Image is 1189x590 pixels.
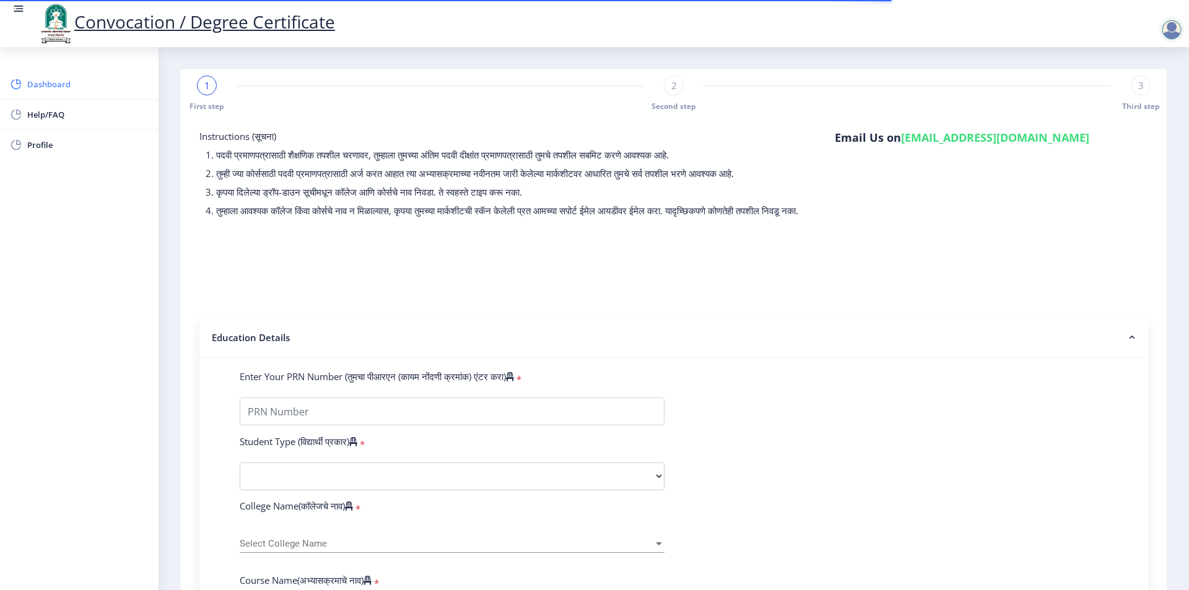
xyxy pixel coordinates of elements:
[37,10,335,33] a: Convocation / Degree Certificate
[240,539,653,549] span: Select College Name
[199,130,276,142] span: Instructions (सूचना)
[240,574,372,586] label: Course Name(अभ्यासक्रमाचे नाव)
[204,79,210,92] span: 1
[37,2,74,45] img: logo
[1138,79,1144,92] span: 3
[901,130,1089,145] a: [EMAIL_ADDRESS][DOMAIN_NAME]
[27,137,149,152] span: Profile
[206,204,832,217] p: 4. तुम्हाला आवश्यक कॉलेज किंवा कोर्सचे नाव न मिळाल्यास, कृपया तुमच्या मार्कशीटची स्कॅन केलेली प्र...
[27,77,149,92] span: Dashboard
[206,186,832,198] p: 3. कृपया दिलेल्या ड्रॉप-डाउन सूचीमधून कॉलेज आणि कोर्सचे नाव निवडा. ते स्वहस्ते टाइप करू नका.
[206,149,832,161] p: 1. पदवी प्रमाणपत्रासाठी शैक्षणिक तपशील चरणावर, तुम्हाला तुमच्या अंतिम पदवी दीक्षांत प्रमाणपत्रासा...
[27,107,149,122] span: Help/FAQ
[240,397,664,425] input: PRN Number
[671,79,677,92] span: 2
[835,130,1089,145] h6: Email Us on
[240,500,353,512] label: College Name(कॉलेजचे नाव)
[240,370,514,383] label: Enter Your PRN Number (तुमचा पीआरएन (कायम नोंदणी क्रमांक) एंटर करा)
[240,435,357,448] label: Student Type (विद्यार्थी प्रकार)
[1122,101,1160,111] span: Third step
[206,167,832,180] p: 2. तुम्ही ज्या कोर्ससाठी पदवी प्रमाणपत्रासाठी अर्ज करत आहात त्या अभ्यासक्रमाच्या नवीनतम जारी केले...
[199,318,1148,358] nb-accordion-item-header: Education Details
[189,101,224,111] span: First step
[651,101,696,111] span: Second step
